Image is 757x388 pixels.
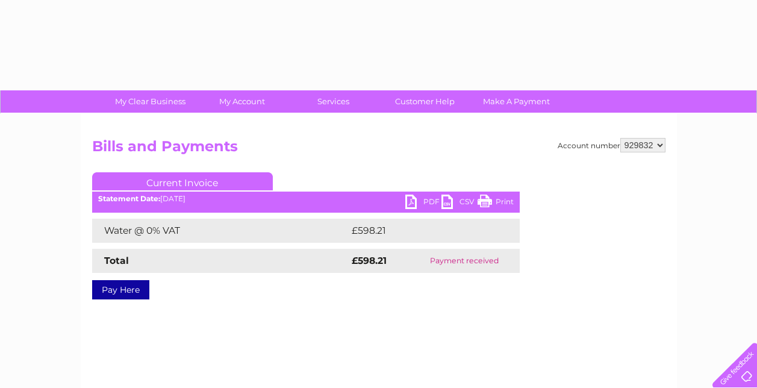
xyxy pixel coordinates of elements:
a: PDF [405,195,441,212]
a: Services [284,90,383,113]
div: [DATE] [92,195,520,203]
a: Current Invoice [92,172,273,190]
div: Account number [558,138,665,152]
h2: Bills and Payments [92,138,665,161]
a: My Account [192,90,291,113]
a: Make A Payment [467,90,566,113]
a: My Clear Business [101,90,200,113]
a: Customer Help [375,90,475,113]
strong: £598.21 [352,255,387,266]
a: CSV [441,195,478,212]
a: Pay Here [92,280,149,299]
b: Statement Date: [98,194,160,203]
td: Payment received [409,249,519,273]
a: Print [478,195,514,212]
strong: Total [104,255,129,266]
td: £598.21 [349,219,497,243]
td: Water @ 0% VAT [92,219,349,243]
